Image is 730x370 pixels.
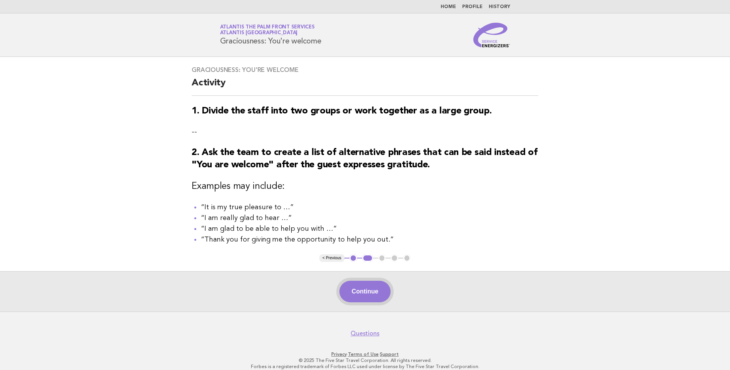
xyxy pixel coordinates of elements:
[201,234,538,245] li: “Thank you for giving me the opportunity to help you out.”
[339,281,391,302] button: Continue
[192,107,491,116] strong: 1. Divide the staff into two groups or work together as a large group.
[462,5,483,9] a: Profile
[192,148,537,170] strong: 2. Ask the team to create a list of alternative phrases that can be said instead of "You are welc...
[349,254,357,262] button: 1
[201,202,538,213] li: “It is my true pleasure to …”
[220,25,321,45] h1: Graciousness: You're welcome
[192,180,538,193] h3: Examples may include:
[441,5,456,9] a: Home
[473,23,510,47] img: Service Energizers
[380,352,399,357] a: Support
[192,66,538,74] h3: Graciousness: You're welcome
[489,5,510,9] a: History
[130,357,601,363] p: © 2025 The Five Star Travel Corporation. All rights reserved.
[351,330,379,337] a: Questions
[220,25,315,35] a: Atlantis The Palm Front ServicesAtlantis [GEOGRAPHIC_DATA]
[201,213,538,223] li: “I am really glad to hear …”
[130,363,601,370] p: Forbes is a registered trademark of Forbes LLC used under license by The Five Star Travel Corpora...
[331,352,347,357] a: Privacy
[192,77,538,96] h2: Activity
[319,254,344,262] button: < Previous
[362,254,373,262] button: 2
[220,31,298,36] span: Atlantis [GEOGRAPHIC_DATA]
[348,352,379,357] a: Terms of Use
[192,127,538,137] p: --
[130,351,601,357] p: · ·
[201,223,538,234] li: “I am glad to be able to help you with …”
